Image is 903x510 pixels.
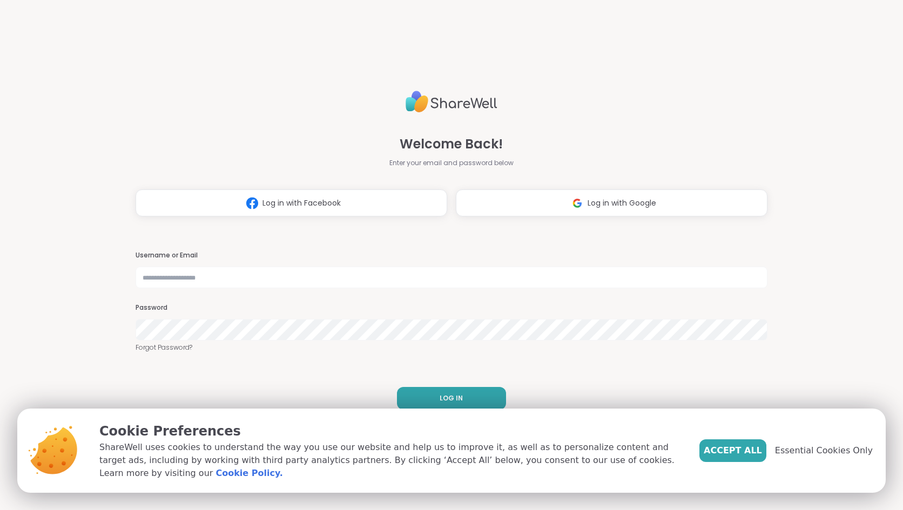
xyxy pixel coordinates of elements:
[136,189,447,216] button: Log in with Facebook
[262,198,341,209] span: Log in with Facebook
[567,193,588,213] img: ShareWell Logomark
[215,467,282,480] a: Cookie Policy.
[99,421,682,441] p: Cookie Preferences
[136,343,767,352] a: Forgot Password?
[456,189,767,216] button: Log in with Google
[389,158,514,168] span: Enter your email and password below
[400,134,503,154] span: Welcome Back!
[440,393,463,403] span: LOG IN
[99,441,682,480] p: ShareWell uses cookies to understand the way you use our website and help us to improve it, as we...
[699,439,766,462] button: Accept All
[588,198,656,209] span: Log in with Google
[704,444,762,457] span: Accept All
[136,251,767,260] h3: Username or Email
[775,444,873,457] span: Essential Cookies Only
[242,193,262,213] img: ShareWell Logomark
[136,303,767,312] h3: Password
[397,387,506,410] button: LOG IN
[406,86,497,117] img: ShareWell Logo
